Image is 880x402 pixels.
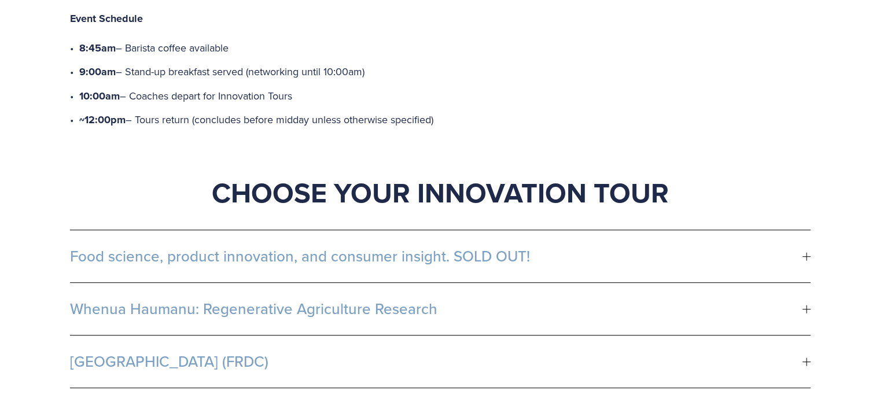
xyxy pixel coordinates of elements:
[70,230,811,282] button: Food science, product innovation, and consumer insight. SOLD OUT!
[70,335,811,388] button: [GEOGRAPHIC_DATA] (FRDC)
[79,62,811,82] p: – Stand-up breakfast served (networking until 10:00am)
[79,88,120,104] strong: 10:00am
[79,110,811,130] p: – Tours return (concludes before midday unless otherwise specified)
[79,87,811,106] p: – Coaches depart for Innovation Tours
[70,11,143,26] strong: Event Schedule
[70,175,811,210] h1: Choose Your Innovation Tour
[70,283,811,335] button: Whenua Haumanu: Regenerative Agriculture Research
[79,64,116,79] strong: 9:00am
[70,300,802,318] span: Whenua Haumanu: Regenerative Agriculture Research
[70,248,802,265] span: Food science, product innovation, and consumer insight. SOLD OUT!
[70,353,802,370] span: [GEOGRAPHIC_DATA] (FRDC)
[79,40,116,56] strong: 8:45am
[79,39,811,58] p: – Barista coffee available
[79,112,126,127] strong: ~12:00pm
